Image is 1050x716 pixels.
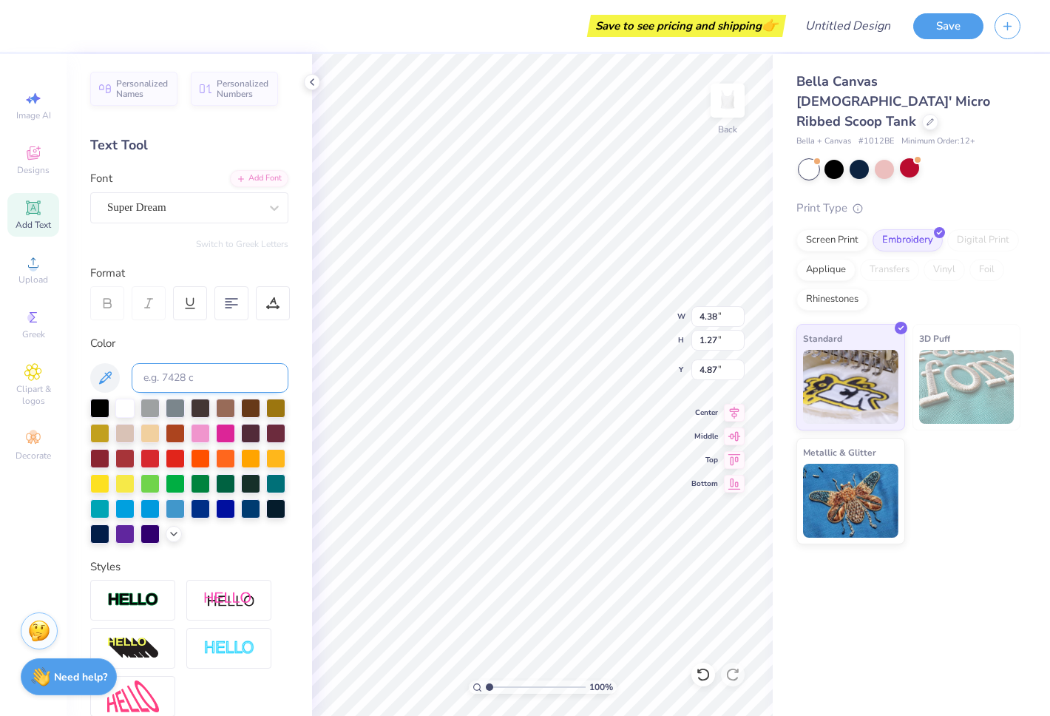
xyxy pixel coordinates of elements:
[919,331,950,346] span: 3D Puff
[913,13,983,39] button: Save
[16,109,51,121] span: Image AI
[203,591,255,609] img: Shadow
[107,637,159,661] img: 3d Illusion
[796,135,851,148] span: Bella + Canvas
[90,170,112,187] label: Font
[793,11,902,41] input: Untitled Design
[591,15,782,37] div: Save to see pricing and shipping
[203,640,255,657] img: Negative Space
[803,350,898,424] img: Standard
[796,259,856,281] div: Applique
[919,350,1015,424] img: 3D Puff
[230,170,288,187] div: Add Font
[132,363,288,393] input: e.g. 7428 c
[713,86,742,115] img: Back
[196,238,288,250] button: Switch to Greek Letters
[969,259,1004,281] div: Foil
[54,670,107,684] strong: Need help?
[718,123,737,136] div: Back
[217,78,269,99] span: Personalized Numbers
[803,464,898,538] img: Metallic & Glitter
[691,455,718,465] span: Top
[947,229,1019,251] div: Digital Print
[762,16,778,34] span: 👉
[589,680,613,694] span: 100 %
[18,274,48,286] span: Upload
[90,558,288,575] div: Styles
[901,135,975,148] span: Minimum Order: 12 +
[860,259,919,281] div: Transfers
[796,288,868,311] div: Rhinestones
[90,135,288,155] div: Text Tool
[803,331,842,346] span: Standard
[107,592,159,609] img: Stroke
[16,219,51,231] span: Add Text
[924,259,965,281] div: Vinyl
[873,229,943,251] div: Embroidery
[7,383,59,407] span: Clipart & logos
[691,408,718,418] span: Center
[90,265,290,282] div: Format
[691,479,718,489] span: Bottom
[116,78,169,99] span: Personalized Names
[90,335,288,352] div: Color
[796,72,990,130] span: Bella Canvas [DEMOGRAPHIC_DATA]' Micro Ribbed Scoop Tank
[107,680,159,712] img: Free Distort
[17,164,50,176] span: Designs
[691,431,718,442] span: Middle
[796,200,1020,217] div: Print Type
[803,445,876,460] span: Metallic & Glitter
[796,229,868,251] div: Screen Print
[22,328,45,340] span: Greek
[858,135,894,148] span: # 1012BE
[16,450,51,462] span: Decorate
